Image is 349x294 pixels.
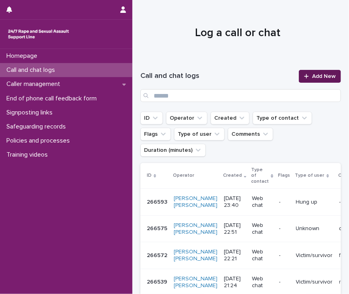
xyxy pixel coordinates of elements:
[279,252,290,259] p: -
[3,66,61,74] p: Call and chat logs
[252,222,272,236] p: Web chat
[147,171,152,180] p: ID
[174,249,217,262] a: [PERSON_NAME] [PERSON_NAME]
[251,165,269,186] p: Type of contact
[3,151,54,159] p: Training videos
[339,197,343,206] p: -
[299,70,341,83] a: Add New
[3,137,76,145] p: Policies and processes
[174,276,217,289] a: [PERSON_NAME] [PERSON_NAME]
[140,112,163,125] button: ID
[252,276,272,289] p: Web chat
[147,277,169,286] p: 266539
[224,222,246,236] p: [DATE] 22:51
[224,276,246,289] p: [DATE] 21:24
[174,222,217,236] a: [PERSON_NAME] [PERSON_NAME]
[140,89,341,102] input: Search
[140,26,335,41] h1: Log a call or chat
[252,195,272,209] p: Web chat
[3,109,59,116] p: Signposting links
[166,112,207,125] button: Operator
[140,144,206,157] button: Duration (minutes)
[279,225,290,232] p: -
[223,171,242,180] p: Created
[312,73,336,79] span: Add New
[174,128,225,141] button: Type of user
[147,251,169,259] p: 266572
[296,199,333,206] p: Hung up
[173,171,194,180] p: Operator
[253,112,312,125] button: Type of contact
[174,195,217,209] a: [PERSON_NAME] [PERSON_NAME]
[295,171,325,180] p: Type of user
[3,80,67,88] p: Caller management
[279,279,290,286] p: -
[224,195,246,209] p: [DATE] 23:40
[3,95,103,102] p: End of phone call feedback form
[6,26,71,42] img: rhQMoQhaT3yELyF149Cw
[224,249,246,262] p: [DATE] 22:21
[296,225,333,232] p: Unknown
[296,279,333,286] p: Victim/survivor
[211,112,250,125] button: Created
[147,197,169,206] p: 266593
[228,128,273,141] button: Comments
[140,128,171,141] button: Flags
[278,171,290,180] p: Flags
[3,123,72,131] p: Safeguarding records
[140,71,294,81] h1: Call and chat logs
[3,52,44,60] p: Homepage
[296,252,333,259] p: Victim/survivor
[279,199,290,206] p: -
[252,249,272,262] p: Web chat
[147,224,169,232] p: 266575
